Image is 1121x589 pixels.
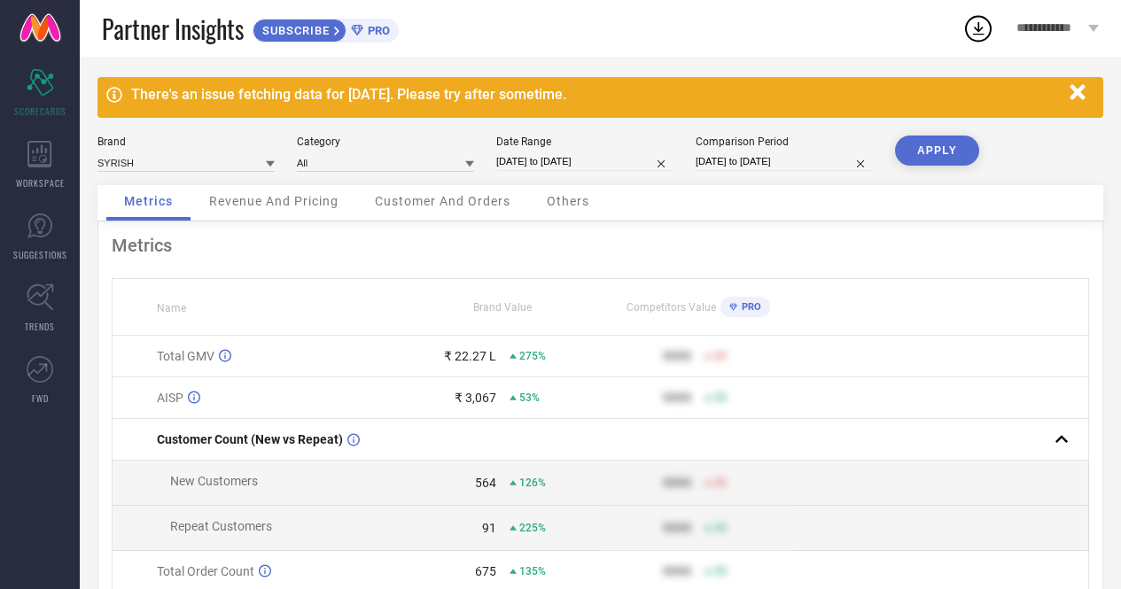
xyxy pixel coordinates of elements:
[131,86,1061,103] div: There's an issue fetching data for [DATE]. Please try after sometime.
[124,194,173,208] span: Metrics
[496,136,673,148] div: Date Range
[297,136,474,148] div: Category
[475,476,496,490] div: 564
[475,564,496,578] div: 675
[157,564,254,578] span: Total Order Count
[170,474,258,488] span: New Customers
[363,24,390,37] span: PRO
[375,194,510,208] span: Customer And Orders
[696,152,873,171] input: Select comparison period
[627,301,716,314] span: Competitors Value
[13,248,67,261] span: SUGGESTIONS
[663,391,691,405] div: 9999
[895,136,979,166] button: APPLY
[253,24,334,37] span: SUBSCRIBE
[714,477,727,489] span: 50
[663,564,691,578] div: 9999
[714,565,727,577] span: 50
[25,320,55,333] span: TRENDS
[455,391,496,405] div: ₹ 3,067
[97,136,275,148] div: Brand
[14,105,66,118] span: SCORECARDS
[714,391,727,404] span: 50
[444,349,496,363] div: ₹ 22.27 L
[737,301,761,313] span: PRO
[112,235,1089,256] div: Metrics
[32,391,49,405] span: FWD
[157,302,186,314] span: Name
[663,476,691,490] div: 9999
[473,301,532,314] span: Brand Value
[157,349,214,363] span: Total GMV
[102,11,244,47] span: Partner Insights
[519,565,546,577] span: 135%
[170,519,272,533] span: Repeat Customers
[714,350,727,362] span: 50
[696,136,873,148] div: Comparison Period
[209,194,339,208] span: Revenue And Pricing
[519,350,546,362] span: 275%
[547,194,589,208] span: Others
[962,12,994,44] div: Open download list
[496,152,673,171] input: Select date range
[16,176,65,190] span: WORKSPACE
[663,521,691,535] div: 9999
[157,432,343,446] span: Customer Count (New vs Repeat)
[519,522,546,534] span: 225%
[519,391,540,404] span: 53%
[253,14,399,43] a: SUBSCRIBEPRO
[519,477,546,489] span: 126%
[482,521,496,535] div: 91
[714,522,727,534] span: 50
[157,391,183,405] span: AISP
[663,349,691,363] div: 9999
